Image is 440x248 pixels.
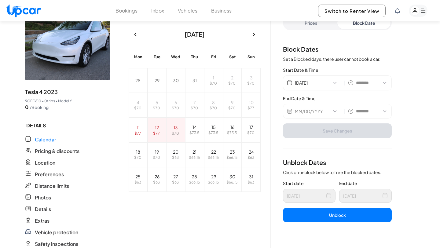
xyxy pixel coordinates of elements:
[206,48,221,66] abbr: Friday
[116,7,137,14] button: Bookings
[168,48,183,66] abbr: Wednesday
[248,180,254,184] span: $ 63
[344,79,346,86] span: |
[242,167,261,192] button: August 31, 2025$63
[25,88,58,96] span: Tesla 4 2023
[58,99,72,104] span: Model Y
[178,7,197,14] button: Vehicles
[56,99,57,104] span: •
[25,104,28,111] span: 0
[44,99,55,104] span: 0 trips
[211,7,232,14] button: Business
[283,208,392,222] button: Unblock
[247,130,255,135] span: $ 70
[318,5,386,17] button: Switch to Renter View
[295,108,342,114] button: MM/DD/YYYY
[172,155,179,160] span: $ 63
[337,17,391,29] button: Block Date
[248,155,254,160] span: $ 63
[227,130,237,135] span: $ 73.5
[193,149,196,155] abbr: August 21, 2025
[153,180,160,184] span: $ 63
[134,180,141,184] span: $ 63
[151,7,164,14] button: Inbox
[148,167,167,192] button: August 26, 2025$63
[172,131,179,136] span: $ 70
[42,99,44,104] span: •
[35,229,78,236] span: Vehicle protection
[211,174,216,179] abbr: August 29, 2025
[226,155,237,160] span: $ 66.15
[35,194,51,201] span: Photos
[230,149,235,155] abbr: August 23, 2025
[35,159,55,166] span: Location
[229,174,235,179] abbr: August 30, 2025
[249,149,254,155] abbr: August 24, 2025
[283,180,335,186] label: Start date
[208,180,219,184] span: $ 66.15
[129,142,148,167] button: August 18, 2025$70
[223,118,242,142] button: August 16, 2025$73.5
[283,169,392,175] p: Click on unblock below to free the blocked dates.
[223,142,242,167] button: August 23, 2025$66.15
[35,171,64,178] span: Preferences
[173,149,178,155] abbr: August 20, 2025
[30,104,49,110] span: /Booking
[204,118,223,142] button: August 15, 2025$73.5
[193,124,197,130] abbr: August 14, 2025
[284,17,337,29] button: Prices
[25,122,110,129] span: DETAILS
[6,4,41,17] img: Upcar Logo
[172,180,179,184] span: $ 63
[35,148,79,155] span: Pricing & discounts
[283,158,392,167] h3: Unblock Dates
[189,180,200,184] span: $ 66.15
[204,142,223,167] button: August 22, 2025$66.15
[25,99,41,104] span: 9GEC610
[204,167,223,192] button: August 29, 2025$66.15
[244,48,259,66] abbr: Sunday
[208,155,219,160] span: $ 66.15
[131,48,146,66] abbr: Monday
[35,182,69,190] span: Distance limits
[25,11,110,80] img: vehicle
[173,174,178,179] abbr: August 27, 2025
[135,174,141,179] abbr: August 25, 2025
[153,155,160,160] span: $ 70
[35,136,56,143] span: Calendar
[339,180,392,186] label: End date
[155,149,159,155] abbr: August 19, 2025
[344,108,346,115] span: |
[187,48,202,66] abbr: Thursday
[225,48,240,66] abbr: Saturday
[242,142,261,167] button: August 24, 2025$63
[249,124,253,130] abbr: August 17, 2025
[226,180,237,184] span: $ 66.15
[283,67,392,73] label: Start Date & Time
[142,28,247,41] button: [DATE]
[185,30,205,38] span: [DATE]
[287,193,300,199] span: [DATE]
[223,167,242,192] button: August 30, 2025$66.15
[208,130,218,135] span: $ 73.5
[192,174,197,179] abbr: August 28, 2025
[283,95,392,101] label: End Date & Time
[230,124,234,130] abbr: August 16, 2025
[174,125,178,130] abbr: August 13, 2025
[185,167,204,192] button: August 28, 2025$66.15
[283,56,392,62] p: Set a Blocked days. there user cannot book a car.
[134,155,141,160] span: $ 70
[185,118,204,142] button: August 14, 2025$73.5
[283,123,392,138] button: Save Changes
[166,118,185,142] button: August 13, 2025$70
[249,174,253,179] abbr: August 31, 2025
[35,240,78,248] span: Safety inspections
[155,174,159,179] abbr: August 26, 2025
[129,167,148,192] button: August 25, 2025$63
[35,206,51,213] span: Details
[136,149,140,155] abbr: August 18, 2025
[166,167,185,192] button: August 27, 2025$63
[343,193,356,199] span: [DATE]
[242,118,261,142] button: August 17, 2025$70
[211,149,216,155] abbr: August 22, 2025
